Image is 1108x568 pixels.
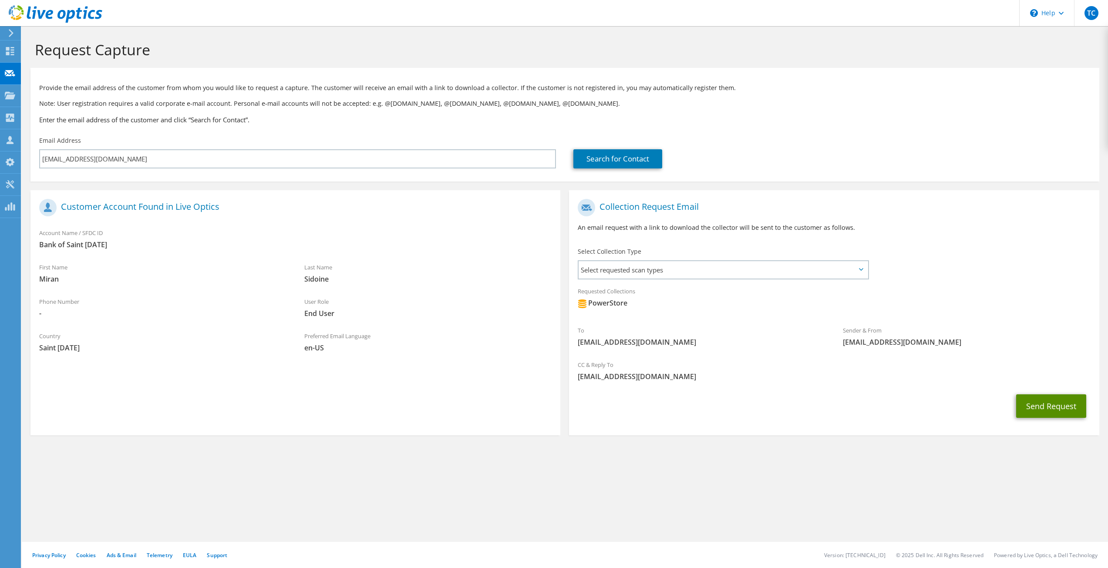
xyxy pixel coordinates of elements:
[578,223,1090,232] p: An email request with a link to download the collector will be sent to the customer as follows.
[32,551,66,559] a: Privacy Policy
[296,292,561,323] div: User Role
[304,343,552,353] span: en-US
[30,327,296,357] div: Country
[896,551,983,559] li: © 2025 Dell Inc. All Rights Reserved
[39,83,1091,93] p: Provide the email address of the customer from whom you would like to request a capture. The cust...
[569,356,1099,386] div: CC & Reply To
[35,40,1091,59] h1: Request Capture
[296,258,561,288] div: Last Name
[578,199,1086,216] h1: Collection Request Email
[39,99,1091,108] p: Note: User registration requires a valid corporate e-mail account. Personal e-mail accounts will ...
[39,136,81,145] label: Email Address
[578,337,825,347] span: [EMAIL_ADDRESS][DOMAIN_NAME]
[39,274,287,284] span: Miran
[30,292,296,323] div: Phone Number
[304,309,552,318] span: End User
[569,282,1099,317] div: Requested Collections
[183,551,196,559] a: EULA
[573,149,662,168] a: Search for Contact
[30,258,296,288] div: First Name
[569,321,834,351] div: To
[1030,9,1038,17] svg: \n
[304,274,552,284] span: Sidoine
[76,551,96,559] a: Cookies
[107,551,136,559] a: Ads & Email
[207,551,227,559] a: Support
[843,337,1091,347] span: [EMAIL_ADDRESS][DOMAIN_NAME]
[824,551,886,559] li: Version: [TECHNICAL_ID]
[39,199,547,216] h1: Customer Account Found in Live Optics
[147,551,172,559] a: Telemetry
[39,309,287,318] span: -
[578,372,1090,381] span: [EMAIL_ADDRESS][DOMAIN_NAME]
[834,321,1099,351] div: Sender & From
[578,247,641,256] label: Select Collection Type
[579,261,867,279] span: Select requested scan types
[39,343,287,353] span: Saint [DATE]
[994,551,1098,559] li: Powered by Live Optics, a Dell Technology
[578,298,627,308] div: PowerStore
[296,327,561,357] div: Preferred Email Language
[1084,6,1098,20] span: TC
[39,240,552,249] span: Bank of Saint [DATE]
[1016,394,1086,418] button: Send Request
[39,115,1091,124] h3: Enter the email address of the customer and click “Search for Contact”.
[30,224,560,254] div: Account Name / SFDC ID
